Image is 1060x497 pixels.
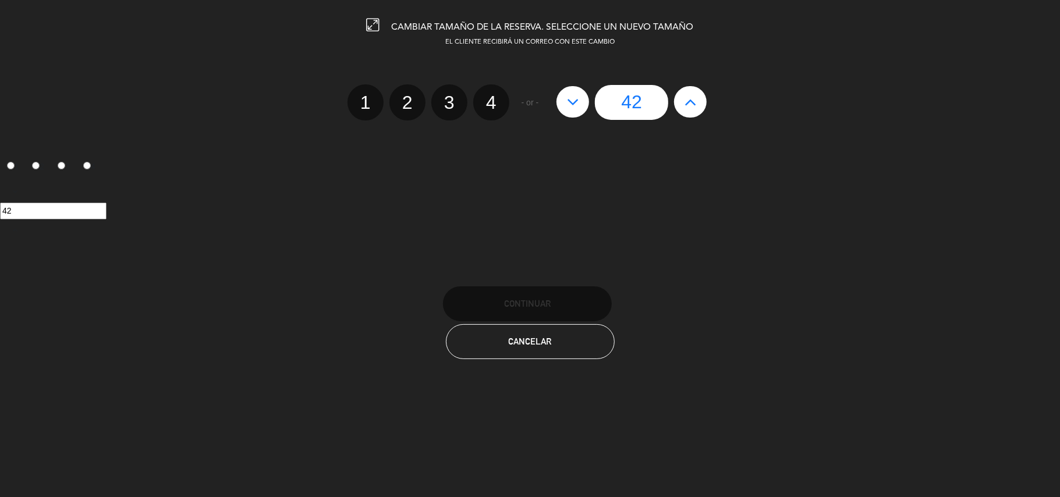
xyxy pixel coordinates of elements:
button: Cancelar [446,324,615,359]
button: Continuar [443,286,612,321]
span: Continuar [504,299,551,308]
label: 2 [26,157,51,177]
label: 2 [389,84,426,120]
span: EL CLIENTE RECIBIRÁ UN CORREO CON ESTE CAMBIO [445,39,615,45]
span: Cancelar [509,336,552,346]
span: - or - [522,96,539,109]
label: 4 [76,157,102,177]
label: 3 [51,157,77,177]
input: 4 [83,162,91,169]
input: 2 [32,162,40,169]
label: 3 [431,84,467,120]
input: 1 [7,162,15,169]
label: 4 [473,84,509,120]
label: 1 [348,84,384,120]
input: 3 [58,162,65,169]
span: CAMBIAR TAMAÑO DE LA RESERVA. SELECCIONE UN NUEVO TAMAÑO [392,23,694,32]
